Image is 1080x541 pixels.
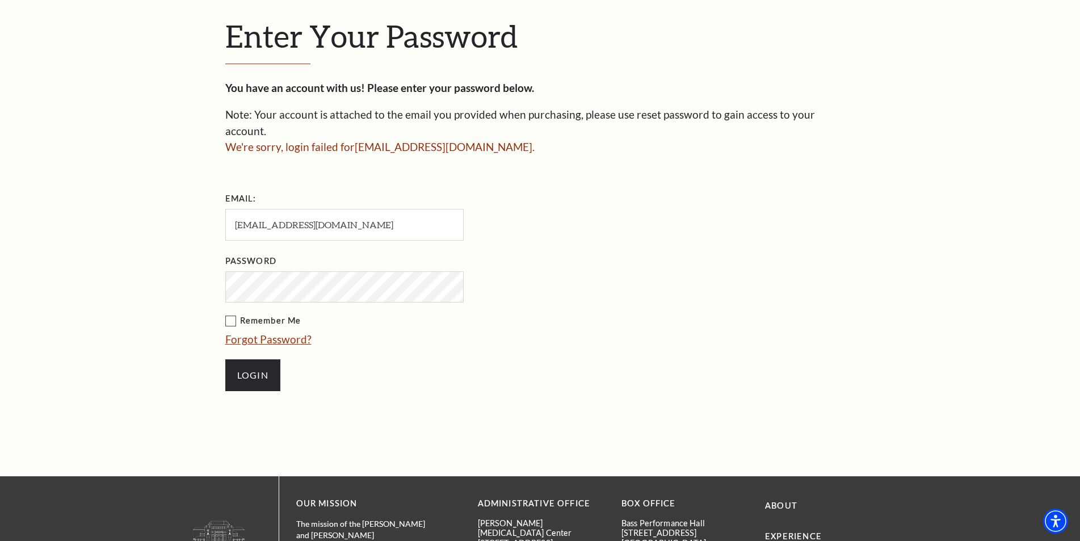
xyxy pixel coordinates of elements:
[225,333,312,346] a: Forgot Password?
[621,518,748,528] p: Bass Performance Hall
[621,497,748,511] p: BOX OFFICE
[765,531,822,541] a: Experience
[1043,509,1068,534] div: Accessibility Menu
[225,209,464,240] input: Required
[765,501,797,510] a: About
[367,81,534,94] strong: Please enter your password below.
[296,497,438,511] p: OUR MISSION
[225,81,365,94] strong: You have an account with us!
[225,359,280,391] input: Submit button
[621,528,748,538] p: [STREET_ADDRESS]
[225,107,855,139] p: Note: Your account is attached to the email you provided when purchasing, please use reset passwo...
[225,192,257,206] label: Email:
[225,18,518,54] span: Enter Your Password
[478,518,604,538] p: [PERSON_NAME][MEDICAL_DATA] Center
[225,314,577,328] label: Remember Me
[478,497,604,511] p: Administrative Office
[225,254,276,269] label: Password
[225,140,535,153] span: We're sorry, login failed for [EMAIL_ADDRESS][DOMAIN_NAME] .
